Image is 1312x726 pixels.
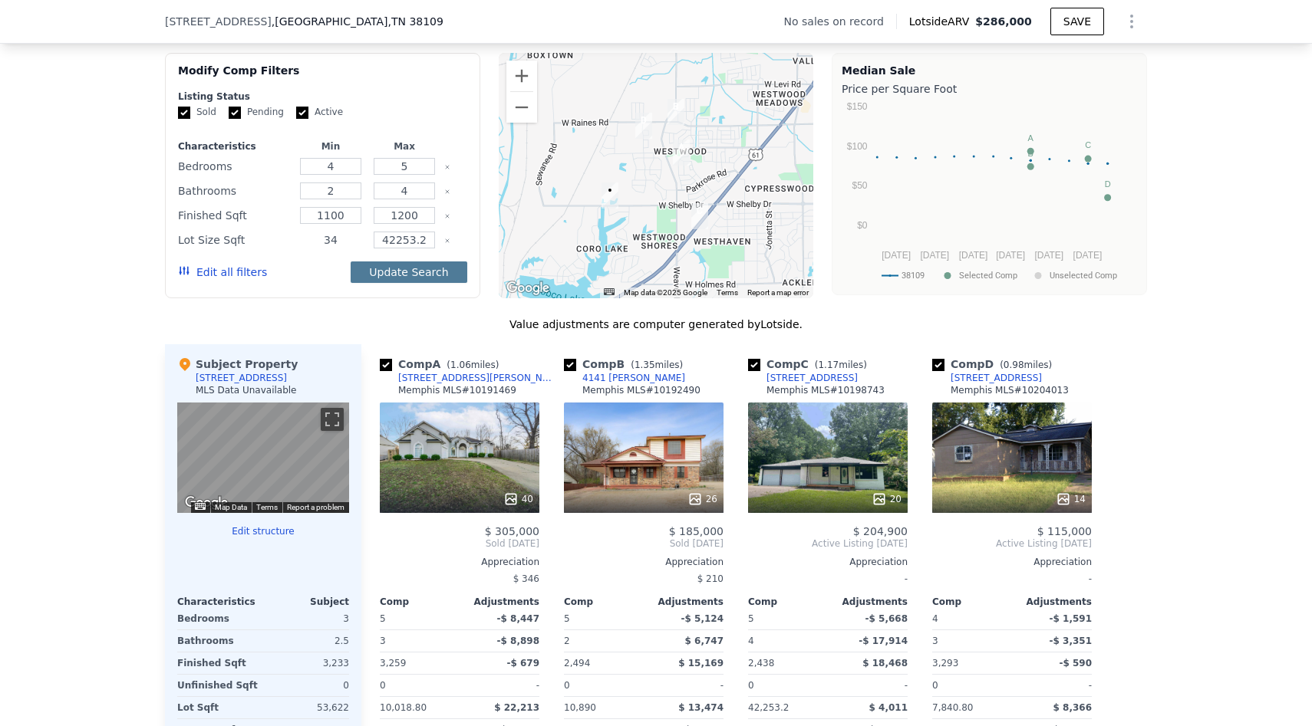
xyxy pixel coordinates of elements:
span: 7,840.80 [932,702,973,713]
span: -$ 5,124 [681,613,724,624]
div: Comp [748,596,828,608]
input: Active [296,107,308,119]
span: [STREET_ADDRESS] [165,14,272,29]
span: Sold [DATE] [564,537,724,550]
span: -$ 679 [506,658,539,669]
div: Listing Status [178,90,467,103]
div: Appreciation [564,556,724,568]
text: Unselected Comp [1050,271,1117,281]
div: 3 [266,608,349,629]
div: Bedrooms [177,608,260,629]
div: - [647,675,724,696]
div: 2.5 [266,630,349,652]
text: $50 [852,180,867,191]
span: 10,018.80 [380,702,427,713]
a: Terms (opens in new tab) [256,503,278,511]
div: 53,622 [266,697,349,718]
input: Sold [178,107,190,119]
span: 0 [932,680,938,691]
div: Characteristics [177,596,263,608]
span: Lotside ARV [909,14,975,29]
div: 3 [380,630,457,652]
span: -$ 8,898 [497,636,539,646]
label: Active [296,106,343,119]
div: 2 [564,630,641,652]
div: Memphis MLS # 10191469 [398,384,516,396]
label: Sold [178,106,216,119]
span: -$ 17,914 [859,636,908,646]
a: Open this area in Google Maps (opens a new window) [181,493,232,513]
span: $286,000 [975,15,1032,28]
span: -$ 3,351 [1050,636,1092,646]
div: Memphis MLS # 10204013 [951,384,1069,396]
text: B [1028,149,1033,158]
div: Median Sale [842,63,1137,78]
div: [STREET_ADDRESS][PERSON_NAME] [398,372,558,384]
span: 3,259 [380,658,406,669]
span: ( miles) [625,360,689,370]
button: Zoom in [506,61,537,91]
div: Bathrooms [178,180,291,202]
span: $ 210 [697,573,724,584]
span: $ 204,900 [853,525,908,537]
div: 4413 Rose Heather St [673,140,690,166]
span: 1.35 [635,360,655,370]
div: Adjustments [460,596,539,608]
span: ( miles) [809,360,873,370]
div: Appreciation [380,556,539,568]
div: Bathrooms [177,630,260,652]
span: Active Listing [DATE] [748,537,908,550]
div: Appreciation [932,556,1092,568]
span: $ 8,366 [1053,702,1092,713]
div: 3 [932,630,1009,652]
span: Sold [DATE] [380,537,539,550]
div: Comp [932,596,1012,608]
text: D [1105,179,1111,189]
div: Lot Sqft [177,697,260,718]
div: - [932,568,1092,590]
button: Map Data [215,502,247,513]
button: Keyboard shortcuts [195,503,206,510]
text: [DATE] [959,250,988,261]
div: Characteristics [178,140,291,153]
span: Map data ©2025 Google [624,288,707,297]
label: Pending [229,106,284,119]
img: Google [503,278,553,298]
div: - [1015,675,1092,696]
text: A [1028,133,1034,143]
div: 1403 W Shelby Dr [602,182,618,209]
span: 5 [380,613,386,624]
button: Clear [444,238,450,244]
div: Modify Comp Filters [178,63,467,90]
button: Update Search [351,261,466,283]
div: - [748,568,908,590]
span: 0.98 [1004,360,1024,370]
div: Value adjustments are computer generated by Lotside . [165,317,1147,332]
span: , TN 38109 [387,15,443,28]
div: Subject Property [177,356,298,372]
div: 4141 [PERSON_NAME] [582,372,685,384]
div: Memphis MLS # 10198743 [766,384,885,396]
div: [STREET_ADDRESS] [196,372,287,384]
div: 26 [687,491,717,507]
span: -$ 590 [1059,658,1092,669]
span: ( miles) [994,360,1058,370]
div: Adjustments [644,596,724,608]
span: $ 6,747 [685,636,724,646]
button: Keyboard shortcuts [604,288,615,295]
svg: A chart. [842,100,1137,291]
span: ( miles) [440,360,505,370]
input: Pending [229,107,241,119]
span: $ 13,474 [678,702,724,713]
span: $ 346 [513,573,539,584]
div: 4141 Archer Cv [668,99,684,125]
span: 2,494 [564,658,590,669]
span: $ 4,011 [869,702,908,713]
button: Zoom out [506,92,537,123]
text: 38109 [902,271,925,281]
div: Lot Size Sqft [178,229,291,251]
div: - [463,675,539,696]
text: [DATE] [920,250,949,261]
button: Clear [444,164,450,170]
